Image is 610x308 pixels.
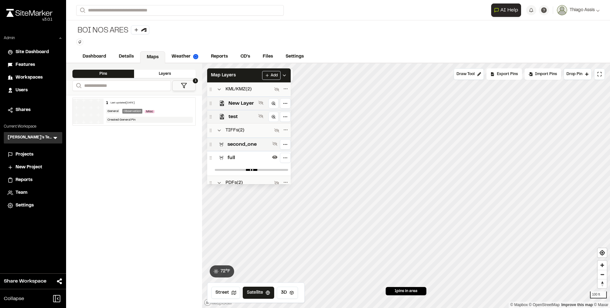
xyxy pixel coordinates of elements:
[165,51,205,63] a: Weather
[220,268,230,275] span: 72 ° F
[262,71,281,80] button: Add
[111,101,135,105] div: Last updated [DATE]
[76,51,112,63] a: Dashboard
[566,71,582,77] span: Drop Pin
[4,35,15,41] p: Admin
[535,71,557,77] span: Import Pins
[510,303,528,307] a: Mapbox
[8,49,58,56] a: Site Dashboard
[268,98,279,108] a: Zoom to layer
[8,87,58,94] a: Users
[257,112,265,120] button: Show layer
[106,109,120,114] div: General
[8,74,58,81] a: Workspaces
[16,164,42,171] span: New Project
[219,101,225,106] img: kml_black_icon64.png
[211,72,236,79] span: Map Layers
[16,107,30,114] span: Shares
[279,51,310,63] a: Settings
[6,9,52,17] img: rebrand.png
[16,87,28,94] span: Users
[529,303,560,307] a: OpenStreetMap
[106,117,193,123] div: Created General Pin
[72,70,134,78] div: Pins
[106,100,108,106] div: 1
[210,265,234,277] button: 72°F
[228,100,256,107] span: New Layer
[211,287,240,299] button: Street
[243,287,274,299] button: Satellite
[16,151,33,158] span: Projects
[8,151,58,158] a: Projects
[112,51,140,63] a: Details
[570,7,595,14] span: Thiago Assis
[122,109,142,114] div: Observation
[598,279,607,288] button: Reset bearing to north
[204,299,232,306] a: Mapbox logo
[228,113,256,121] span: test
[8,164,58,171] a: New Project
[557,5,600,15] button: Thiago Assis
[8,61,58,68] a: Features
[564,68,592,80] button: Drop Pin
[134,70,196,78] div: Layers
[268,112,279,122] a: Zoom to layer
[8,202,58,209] a: Settings
[205,51,234,63] a: Reports
[598,248,607,257] button: Find my location
[457,71,475,77] span: Draw Tool
[8,135,52,141] h3: [PERSON_NAME]'s Testing
[594,303,608,307] a: Maxar
[227,141,270,148] span: second_one
[271,140,279,148] button: Show layer
[16,177,32,184] span: Reports
[193,78,198,83] span: 1
[561,303,593,307] a: Map feedback
[271,153,279,161] button: Hide layer
[525,68,561,80] div: Import Pins into your project
[598,270,607,279] button: Zoom out
[500,6,518,14] span: AI Help
[193,54,198,59] img: precipai.png
[73,99,104,124] img: banner-white.png
[271,73,278,78] span: Add
[16,74,43,81] span: Workspaces
[454,68,484,80] button: Draw Tool
[486,68,522,80] div: No pins available to export
[598,261,607,270] button: Zoom in
[4,277,46,285] span: Share Workspace
[76,5,88,16] button: Search
[226,179,243,186] span: PDFs ( 2 )
[8,107,58,114] a: Shares
[557,5,567,15] img: User
[4,295,24,303] span: Collapse
[76,25,149,36] div: BOI NOS ARES
[145,110,154,113] span: Misc
[491,3,521,17] button: Open AI Assistant
[8,189,58,196] a: Team
[227,154,270,162] span: full
[16,189,27,196] span: Team
[590,291,607,298] div: 100 ft
[72,80,84,91] button: Search
[6,17,52,23] div: Oh geez...please don't...
[16,202,34,209] span: Settings
[172,80,196,91] button: 1
[491,3,524,17] div: Open AI Assistant
[76,38,83,45] button: Edit Tags
[16,61,35,68] span: Features
[256,51,279,63] a: Files
[8,177,58,184] a: Reports
[497,71,518,77] span: Export Pins
[277,287,298,299] button: 3D
[226,86,252,93] span: KML/KMZ ( 2 )
[140,51,165,63] a: Maps
[4,124,62,129] p: Current Workspace
[226,127,244,134] span: TIFFs ( 2 )
[395,288,417,294] span: 1 pins in area
[234,51,256,63] a: CD's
